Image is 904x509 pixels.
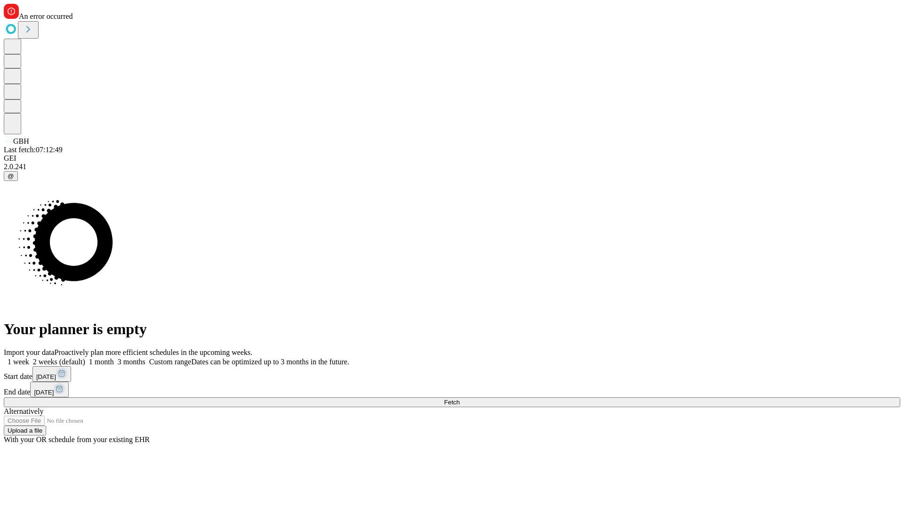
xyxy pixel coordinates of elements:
span: Custom range [149,358,191,366]
span: [DATE] [34,389,54,396]
span: 3 months [118,358,145,366]
span: With your OR schedule from your existing EHR [4,435,150,443]
h1: Your planner is empty [4,320,900,338]
span: 2 weeks (default) [33,358,85,366]
button: [DATE] [32,366,71,382]
span: @ [8,172,14,180]
span: 1 week [8,358,29,366]
span: Alternatively [4,407,43,415]
span: Fetch [444,399,460,406]
span: Dates can be optimized up to 3 months in the future. [191,358,349,366]
div: GEI [4,154,900,163]
button: [DATE] [30,382,69,397]
button: Fetch [4,397,900,407]
span: 1 month [89,358,114,366]
span: GBH [13,137,29,145]
span: [DATE] [36,373,56,380]
div: 2.0.241 [4,163,900,171]
div: Start date [4,366,900,382]
span: Import your data [4,348,55,356]
span: An error occurred [19,12,73,20]
div: End date [4,382,900,397]
span: Last fetch: 07:12:49 [4,146,63,154]
button: @ [4,171,18,181]
span: Proactively plan more efficient schedules in the upcoming weeks. [55,348,252,356]
button: Upload a file [4,426,46,435]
